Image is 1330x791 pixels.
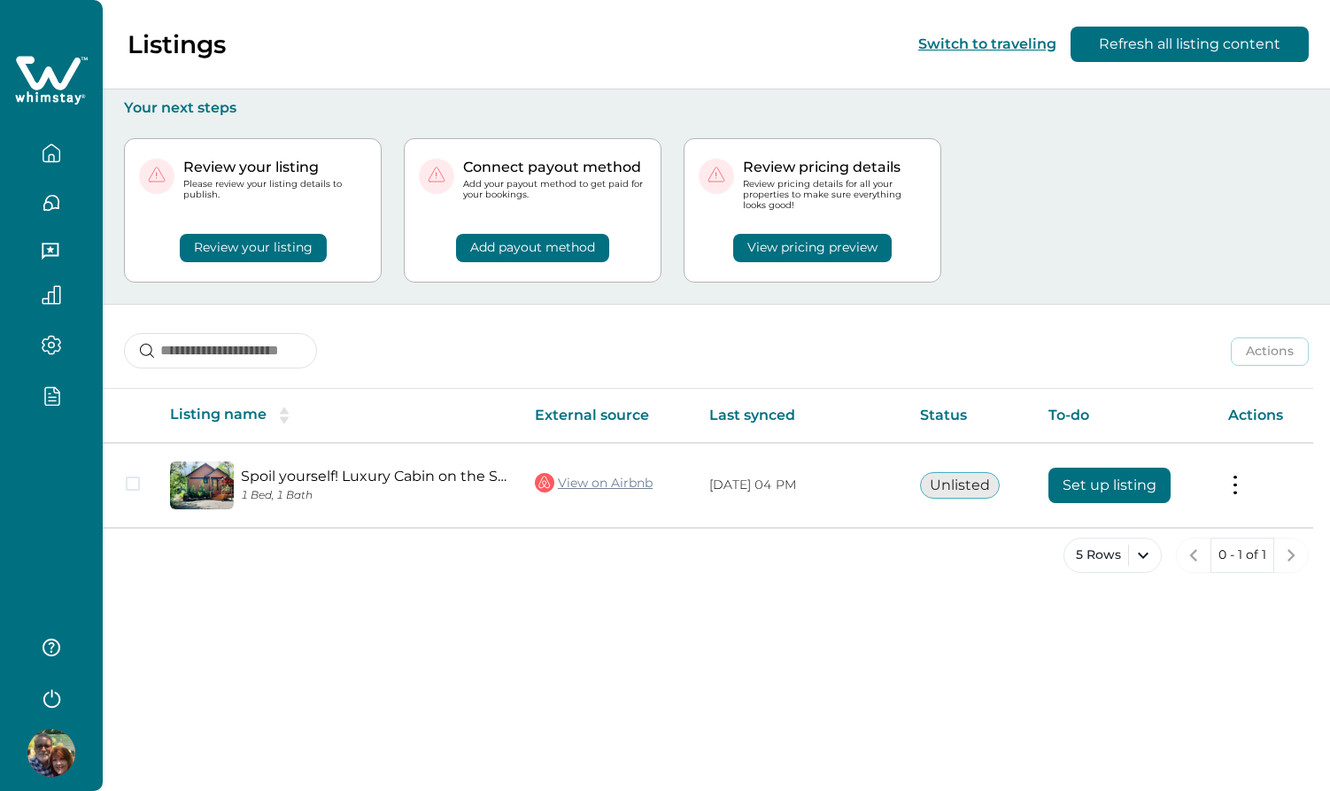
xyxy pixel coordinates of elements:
[733,234,892,262] button: View pricing preview
[124,99,1309,117] p: Your next steps
[128,29,226,59] p: Listings
[743,159,926,176] p: Review pricing details
[743,179,926,212] p: Review pricing details for all your properties to make sure everything looks good!
[1210,538,1274,573] button: 0 - 1 of 1
[27,729,75,777] img: Whimstay Host
[535,471,653,494] a: View on Airbnb
[183,159,367,176] p: Review your listing
[241,468,506,485] a: Spoil yourself! Luxury Cabin on the Santiam River
[463,179,646,200] p: Add your payout method to get paid for your bookings.
[709,477,892,494] p: [DATE] 04 PM
[241,489,506,502] p: 1 Bed, 1 Bath
[456,234,609,262] button: Add payout method
[521,389,695,443] th: External source
[170,461,234,509] img: propertyImage_Spoil yourself! Luxury Cabin on the Santiam River
[267,407,302,424] button: sorting
[180,234,327,262] button: Review your listing
[1071,27,1309,62] button: Refresh all listing content
[1214,389,1313,443] th: Actions
[906,389,1034,443] th: Status
[463,159,646,176] p: Connect payout method
[183,179,367,200] p: Please review your listing details to publish.
[1218,547,1266,564] p: 0 - 1 of 1
[1048,468,1171,503] button: Set up listing
[1063,538,1162,573] button: 5 Rows
[156,389,521,443] th: Listing name
[1273,538,1309,573] button: next page
[695,389,906,443] th: Last synced
[920,472,1000,499] button: Unlisted
[1034,389,1214,443] th: To-do
[918,35,1056,52] button: Switch to traveling
[1231,337,1309,366] button: Actions
[1176,538,1211,573] button: previous page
